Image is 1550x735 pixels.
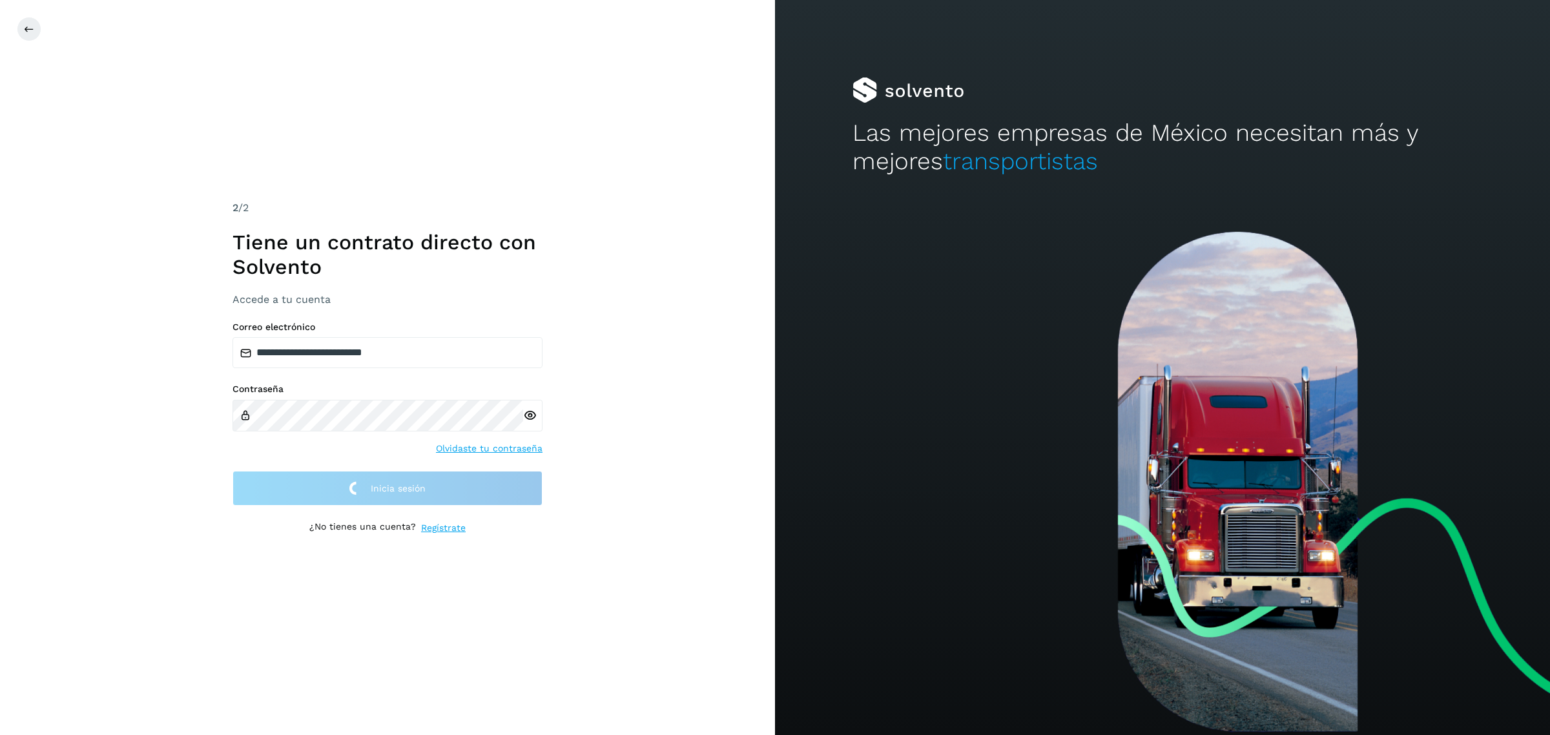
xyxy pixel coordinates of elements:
button: Inicia sesión [232,471,542,506]
span: Inicia sesión [371,484,426,493]
div: /2 [232,200,542,216]
h3: Accede a tu cuenta [232,293,542,305]
h1: Tiene un contrato directo con Solvento [232,230,542,280]
h2: Las mejores empresas de México necesitan más y mejores [852,119,1472,176]
a: Olvidaste tu contraseña [436,442,542,455]
span: transportistas [943,147,1098,175]
a: Regístrate [421,521,466,535]
span: 2 [232,202,238,214]
label: Contraseña [232,384,542,395]
label: Correo electrónico [232,322,542,333]
p: ¿No tienes una cuenta? [309,521,416,535]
